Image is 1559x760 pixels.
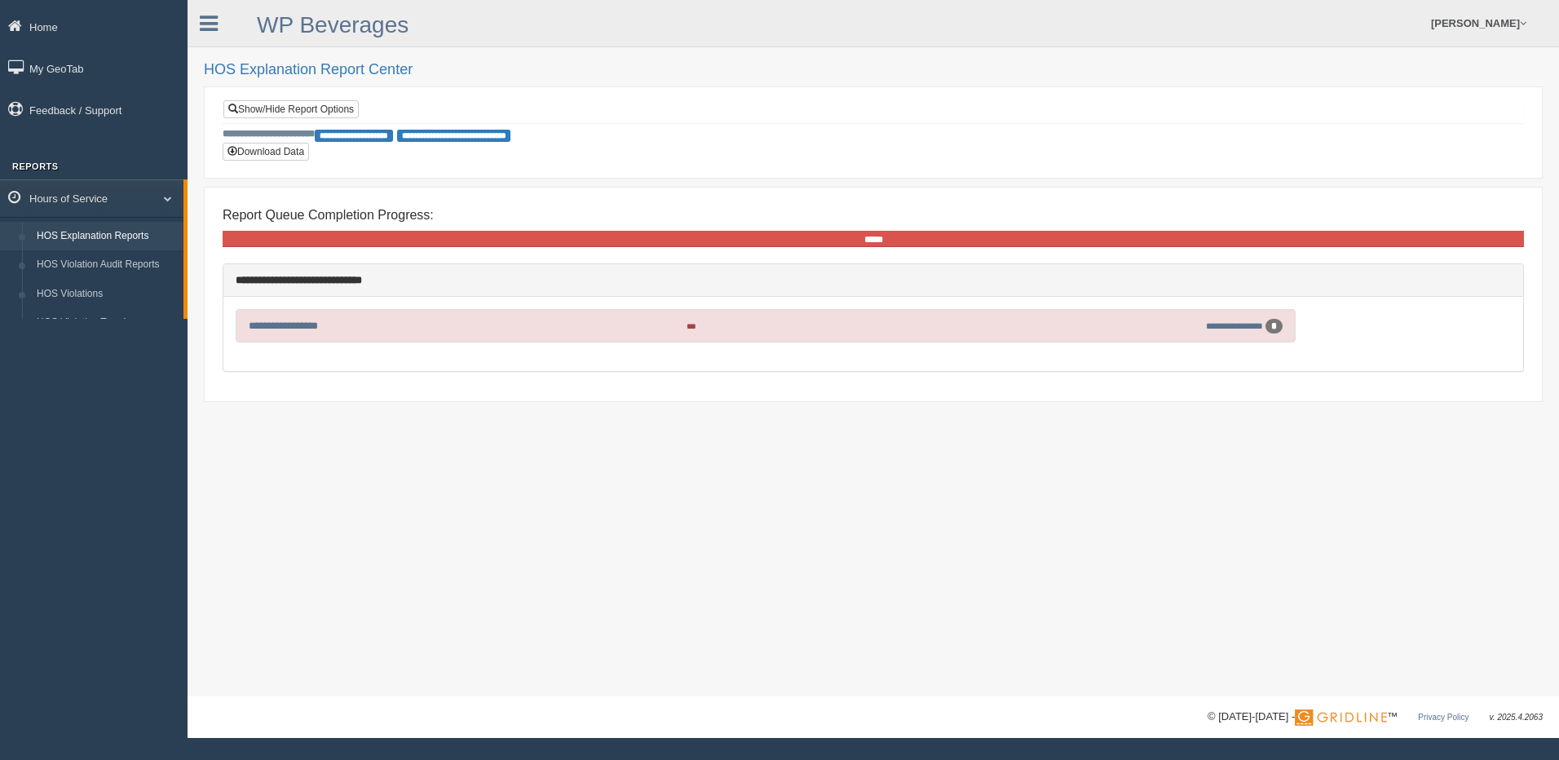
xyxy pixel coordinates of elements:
[1418,713,1468,722] a: Privacy Policy
[29,222,183,251] a: HOS Explanation Reports
[1490,713,1543,722] span: v. 2025.4.2063
[204,62,1543,78] h2: HOS Explanation Report Center
[223,208,1524,223] h4: Report Queue Completion Progress:
[29,250,183,280] a: HOS Violation Audit Reports
[1295,709,1387,726] img: Gridline
[223,143,309,161] button: Download Data
[257,12,409,38] a: WP Beverages
[223,100,359,118] a: Show/Hide Report Options
[29,308,183,338] a: HOS Violation Trend
[1208,709,1543,726] div: © [DATE]-[DATE] - ™
[29,280,183,309] a: HOS Violations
